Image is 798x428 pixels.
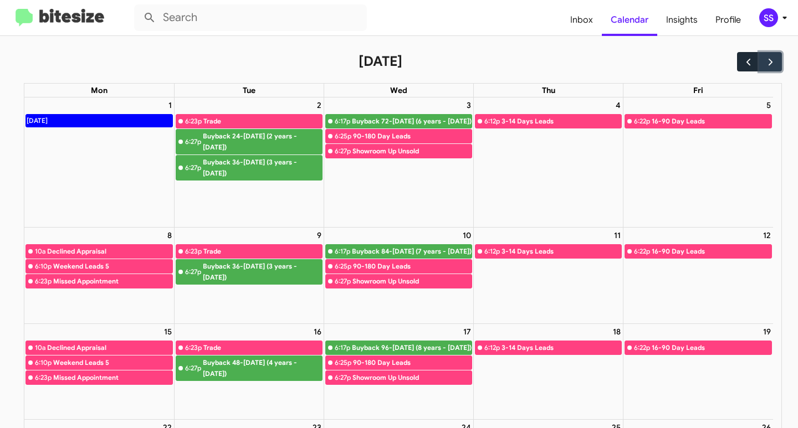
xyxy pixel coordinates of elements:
[47,342,172,353] div: Declined Appraisal
[502,116,621,127] div: 3-14 Days Leads
[335,131,351,142] div: 6:25p
[612,228,623,243] a: September 11, 2025
[634,342,650,353] div: 6:22p
[324,227,474,323] td: September 10, 2025
[623,323,773,420] td: September 19, 2025
[311,324,324,339] a: September 16, 2025
[464,97,473,113] a: September 3, 2025
[634,116,650,127] div: 6:22p
[315,97,324,113] a: September 2, 2025
[335,372,351,383] div: 6:27p
[203,342,322,353] div: Trade
[652,116,771,127] div: 16-90 Day Leads
[53,372,172,383] div: Missed Appointment
[502,246,621,257] div: 3-14 Days Leads
[203,246,322,257] div: Trade
[352,146,472,157] div: Showroom Up Unsold
[162,324,174,339] a: September 15, 2025
[474,227,623,323] td: September 11, 2025
[166,97,174,113] a: September 1, 2025
[737,52,760,71] button: Previous month
[484,116,500,127] div: 6:12p
[53,276,172,287] div: Missed Appointment
[352,246,472,257] div: Buyback 84-[DATE] (7 years - [DATE])
[353,261,472,272] div: 90-180 Day Leads
[324,323,474,420] td: September 17, 2025
[634,246,650,257] div: 6:22p
[47,246,172,257] div: Declined Appraisal
[185,136,201,147] div: 6:27p
[35,372,52,383] div: 6:23p
[185,246,202,257] div: 6:23p
[335,246,350,257] div: 6:17p
[335,276,351,287] div: 6:27p
[335,261,351,272] div: 6:25p
[335,342,350,353] div: 6:17p
[203,157,322,179] div: Buyback 36-[DATE] (3 years - [DATE])
[461,228,473,243] a: September 10, 2025
[53,357,172,368] div: Weekend Leads 5
[461,324,473,339] a: September 17, 2025
[652,342,771,353] div: 16-90 Day Leads
[352,372,472,383] div: Showroom Up Unsold
[315,228,324,243] a: September 9, 2025
[335,116,350,127] div: 6:17p
[241,84,258,97] a: Tuesday
[623,227,773,323] td: September 12, 2025
[759,8,778,27] div: SS
[761,228,773,243] a: September 12, 2025
[24,323,174,420] td: September 15, 2025
[652,246,771,257] div: 16-90 Day Leads
[26,115,48,127] div: [DATE]
[185,342,202,353] div: 6:23p
[764,97,773,113] a: September 5, 2025
[611,324,623,339] a: September 18, 2025
[35,276,52,287] div: 6:23p
[759,52,782,71] button: Next month
[203,357,322,379] div: Buyback 48-[DATE] (4 years - [DATE])
[185,116,202,127] div: 6:23p
[388,84,410,97] a: Wednesday
[352,342,472,353] div: Buyback 96-[DATE] (8 years - [DATE])
[324,97,474,228] td: September 3, 2025
[750,8,786,27] button: SS
[53,261,172,272] div: Weekend Leads 5
[203,116,322,127] div: Trade
[484,342,500,353] div: 6:12p
[174,97,324,228] td: September 2, 2025
[335,357,351,368] div: 6:25p
[657,4,707,36] a: Insights
[174,227,324,323] td: September 9, 2025
[540,84,557,97] a: Thursday
[174,323,324,420] td: September 16, 2025
[352,116,472,127] div: Buyback 72-[DATE] (6 years - [DATE])
[474,97,623,228] td: September 4, 2025
[352,276,472,287] div: Showroom Up Unsold
[185,162,201,173] div: 6:27p
[185,363,201,374] div: 6:27p
[561,4,602,36] a: Inbox
[353,131,472,142] div: 90-180 Day Leads
[474,323,623,420] td: September 18, 2025
[359,53,402,70] h2: [DATE]
[335,146,351,157] div: 6:27p
[691,84,705,97] a: Friday
[203,131,322,153] div: Buyback 24-[DATE] (2 years - [DATE])
[613,97,623,113] a: September 4, 2025
[353,357,472,368] div: 90-180 Day Leads
[134,4,367,31] input: Search
[602,4,657,36] a: Calendar
[203,261,322,283] div: Buyback 36-[DATE] (3 years - [DATE])
[165,228,174,243] a: September 8, 2025
[35,357,52,368] div: 6:10p
[707,4,750,36] a: Profile
[761,324,773,339] a: September 19, 2025
[35,261,52,272] div: 6:10p
[623,97,773,228] td: September 5, 2025
[24,227,174,323] td: September 8, 2025
[35,342,45,353] div: 10a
